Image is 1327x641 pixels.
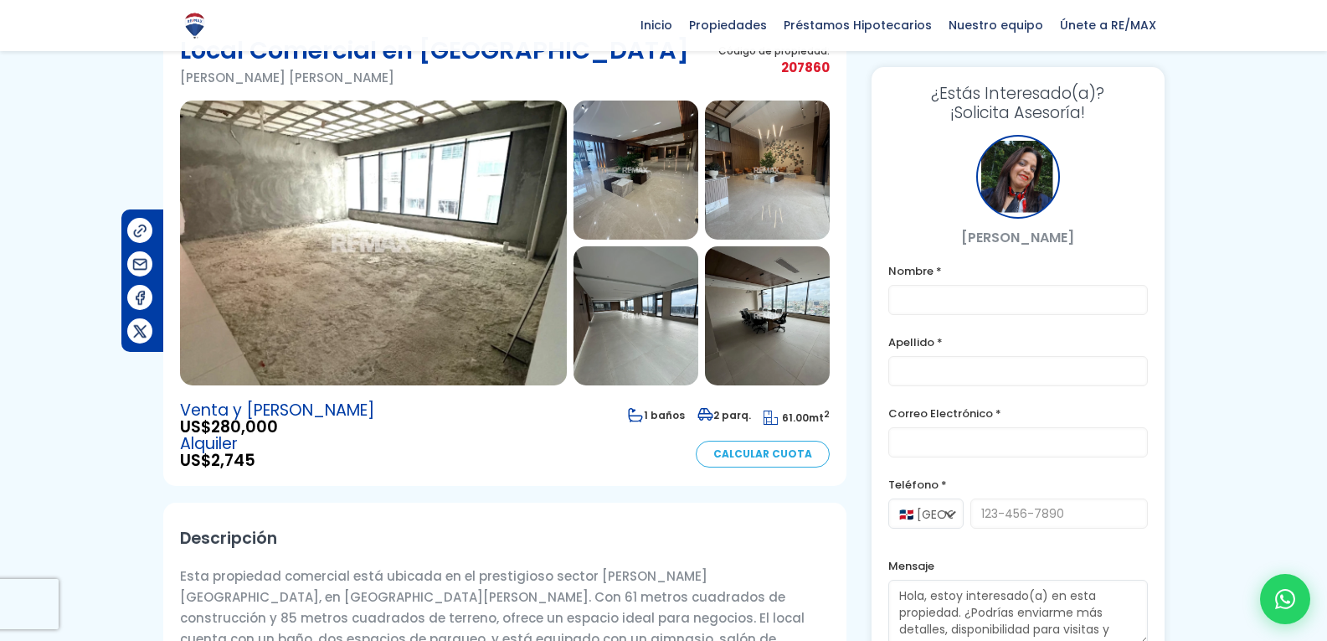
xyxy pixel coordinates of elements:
span: Préstamos Hipotecarios [775,13,940,38]
span: Inicio [632,13,681,38]
span: US$ [180,419,374,436]
span: Código de propiedad: [718,44,830,57]
img: Local Comercial en Piantini [573,246,698,385]
span: mt [764,411,830,425]
img: Compartir [131,323,149,340]
span: 61.00 [782,411,809,425]
sup: 2 [824,408,830,421]
span: US$ [180,452,374,469]
p: [PERSON_NAME] [888,227,1148,248]
label: Nombre * [888,261,1148,282]
img: Local Comercial en Piantini [705,246,830,385]
div: Yaneris Fajardo [976,135,1060,219]
span: Nuestro equipo [940,13,1052,38]
span: 2,745 [211,449,255,472]
span: Alquiler [180,436,374,452]
label: Teléfono * [888,474,1148,495]
span: ¿Estás Interesado(a)? [888,84,1148,103]
img: Compartir [131,289,149,307]
h3: ¡Solicita Asesoría! [888,84,1148,122]
input: 123-456-7890 [970,499,1148,529]
img: Local Comercial en Piantini [573,101,698,240]
p: [PERSON_NAME] [PERSON_NAME] [180,67,689,88]
label: Mensaje [888,556,1148,576]
span: Únete a RE/MAX [1052,13,1165,38]
span: 2 parq. [697,408,751,422]
h2: Descripción [180,520,830,557]
span: 207860 [718,57,830,78]
label: Apellido * [888,332,1148,353]
img: Logo de REMAX [180,11,209,40]
span: 1 baños [628,408,685,422]
span: 280,000 [211,416,278,438]
label: Correo Electrónico * [888,403,1148,424]
img: Compartir [131,222,149,240]
a: Calcular Cuota [696,441,830,468]
span: Venta y [PERSON_NAME] [180,402,374,419]
img: Local Comercial en Piantini [705,101,830,240]
span: Propiedades [681,13,775,38]
img: Local Comercial en Piantini [180,101,567,385]
img: Compartir [131,256,149,273]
